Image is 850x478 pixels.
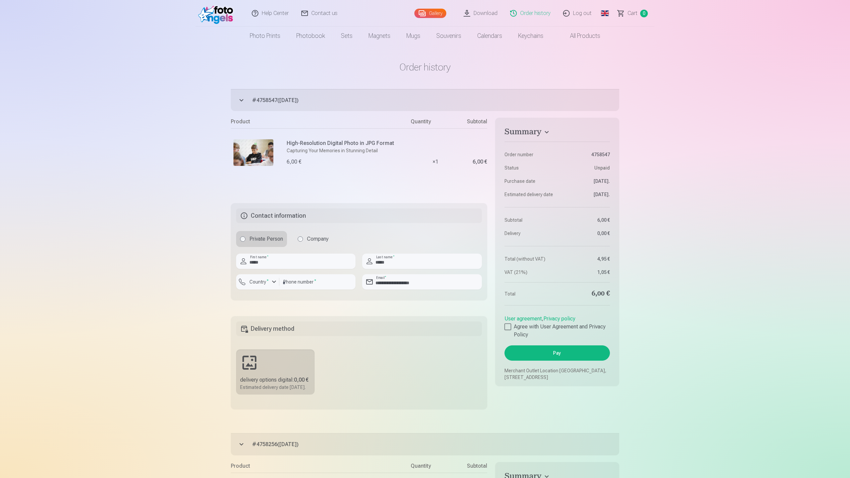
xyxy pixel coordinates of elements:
h6: High-Resolution Digital Photo in JPG Format [287,139,407,147]
div: Product [231,462,411,473]
div: Subtotal [461,462,487,473]
dt: Subtotal [504,217,554,223]
span: # 4758256 ( [DATE] ) [252,440,619,448]
a: Gallery [414,9,446,18]
a: All products [551,27,608,45]
h5: Contact information [236,208,482,223]
span: Unpaid [594,165,610,171]
label: Agree with User Agreement and Privacy Policy [504,323,610,339]
div: Subtotal [461,118,487,128]
dd: 4,95 € [560,256,610,262]
button: Summary [504,127,610,139]
div: 6,00 € [287,158,301,166]
dt: VAT (21%) [504,269,554,276]
dd: 1,05 € [560,269,610,276]
a: Magnets [360,27,398,45]
a: Keychains [510,27,551,45]
dt: Total [504,289,554,299]
span: # 4758547 ( [DATE] ) [252,96,619,104]
img: /fa1 [198,3,236,24]
p: Merchant Outlet Location [GEOGRAPHIC_DATA], [STREET_ADDRESS] [504,367,610,381]
div: Product [231,118,411,128]
dt: Status [504,165,554,171]
button: Country* [236,274,279,290]
dd: [DATE]. [560,191,610,198]
a: Mugs [398,27,428,45]
label: Company [294,231,333,247]
span: 0 [640,10,648,17]
dt: Estimated delivery date [504,191,554,198]
dt: Total (without VAT) [504,256,554,262]
a: Photo prints [242,27,288,45]
h1: Order history [231,61,619,73]
div: 6,00 € [473,160,487,164]
a: Sets [333,27,360,45]
dd: 0,00 € [560,230,610,237]
dd: [DATE]. [560,178,610,184]
a: Calendars [469,27,510,45]
div: delivery options digital : [240,376,311,384]
input: Private Person [240,236,245,242]
div: × 1 [411,128,461,195]
dd: 6,00 € [560,289,610,299]
button: #4758547([DATE]) [231,89,619,111]
a: Privacy policy [543,315,575,322]
h5: Delivery method [236,321,482,336]
label: Private Person [236,231,287,247]
dt: Delivery [504,230,554,237]
div: , [504,312,610,339]
dd: 4758547 [560,151,610,158]
div: Estimated delivery date [DATE]. [240,384,311,391]
a: Souvenirs [428,27,469,45]
button: Pay [504,345,610,361]
div: Quantity [411,118,461,128]
span: Сart [628,9,637,17]
label: Country [247,279,271,285]
b: 0,00 € [294,377,309,383]
dt: Purchase date [504,178,554,184]
a: Photobook [288,27,333,45]
dd: 6,00 € [560,217,610,223]
input: Company [298,236,303,242]
p: Capturing Your Memories in Stunning Detail [287,147,407,154]
button: #4758256([DATE]) [231,433,619,455]
dt: Order number [504,151,554,158]
a: User agreement [504,315,542,322]
div: Quantity [411,462,461,473]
